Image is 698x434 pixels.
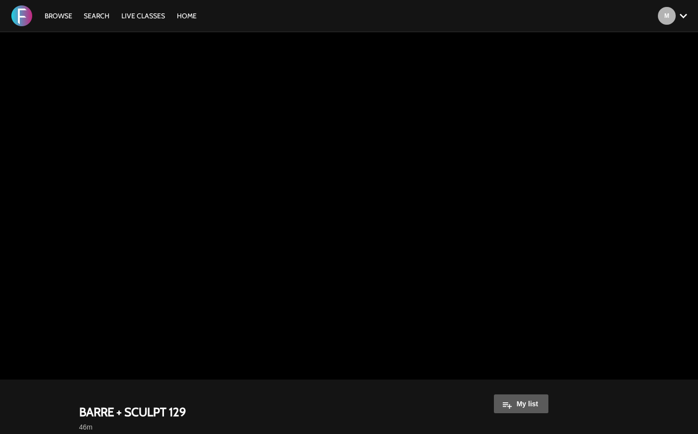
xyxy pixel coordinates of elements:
[79,404,186,420] strong: BARRE + SCULPT 129
[40,11,77,20] a: Browse
[79,11,114,20] a: Search
[40,11,202,21] nav: Primary
[172,11,202,20] a: HOME
[79,422,411,432] h5: 46m
[116,11,170,20] a: LIVE CLASSES
[494,394,549,413] button: My list
[11,5,32,26] img: FORMATION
